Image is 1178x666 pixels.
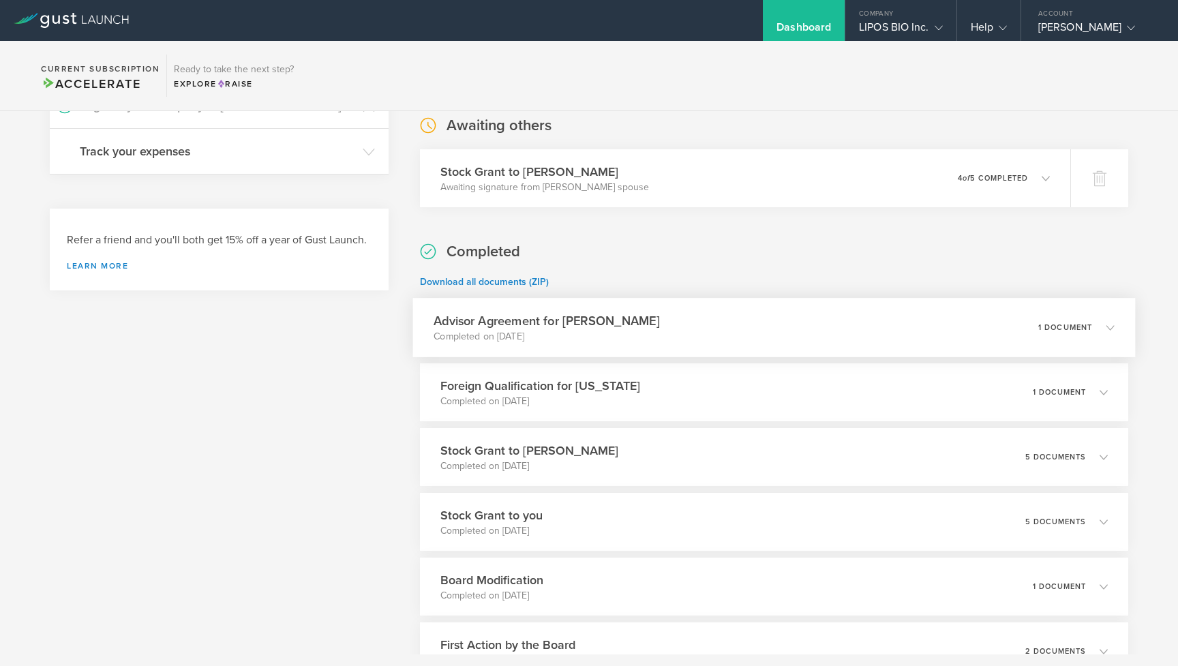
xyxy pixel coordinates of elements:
[1038,20,1154,41] div: [PERSON_NAME]
[420,276,549,288] a: Download all documents (ZIP)
[971,20,1007,41] div: Help
[440,524,543,538] p: Completed on [DATE]
[174,65,294,74] h3: Ready to take the next step?
[776,20,831,41] div: Dashboard
[41,65,160,73] h2: Current Subscription
[41,76,140,91] span: Accelerate
[1025,453,1086,461] p: 5 documents
[440,636,575,654] h3: First Action by the Board
[1033,583,1086,590] p: 1 document
[434,330,660,344] p: Completed on [DATE]
[166,55,301,97] div: Ready to take the next step?ExploreRaise
[440,181,649,194] p: Awaiting signature from [PERSON_NAME] spouse
[440,589,543,603] p: Completed on [DATE]
[1025,648,1086,655] p: 2 documents
[963,174,970,183] em: of
[440,571,543,589] h3: Board Modification
[859,20,942,41] div: LIPOS BIO Inc.
[440,395,640,408] p: Completed on [DATE]
[80,142,356,160] h3: Track your expenses
[1038,324,1093,331] p: 1 document
[67,262,372,270] a: Learn more
[440,377,640,395] h3: Foreign Qualification for [US_STATE]
[447,242,520,262] h2: Completed
[67,232,372,248] h3: Refer a friend and you'll both get 15% off a year of Gust Launch.
[1033,389,1086,396] p: 1 document
[440,442,618,459] h3: Stock Grant to [PERSON_NAME]
[447,116,552,136] h2: Awaiting others
[1110,601,1178,666] iframe: Chat Widget
[217,79,253,89] span: Raise
[174,78,294,90] div: Explore
[1025,518,1086,526] p: 5 documents
[440,459,618,473] p: Completed on [DATE]
[440,506,543,524] h3: Stock Grant to you
[440,163,649,181] h3: Stock Grant to [PERSON_NAME]
[434,312,660,330] h3: Advisor Agreement for [PERSON_NAME]
[958,175,1028,182] p: 4 5 completed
